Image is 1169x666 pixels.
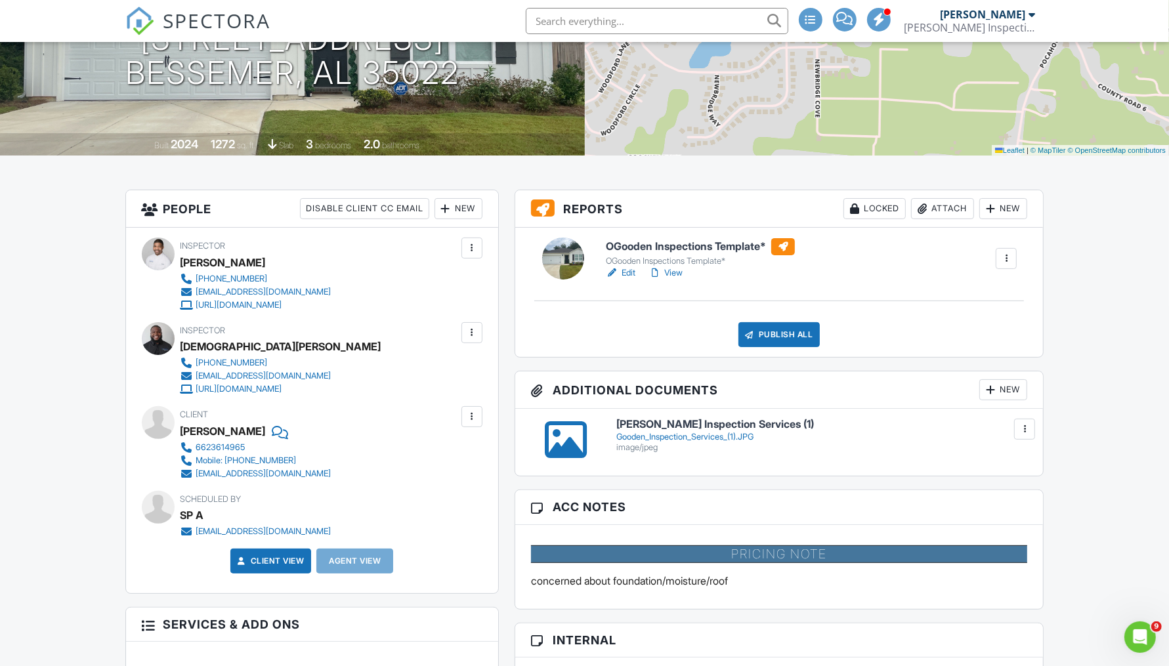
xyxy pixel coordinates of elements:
div: Gooden Inspection Services [904,21,1036,34]
div: [URL][DOMAIN_NAME] [196,300,282,310]
div: [DEMOGRAPHIC_DATA][PERSON_NAME] [181,337,381,356]
a: [EMAIL_ADDRESS][DOMAIN_NAME] [181,369,371,383]
iframe: Intercom live chat [1124,621,1156,653]
a: Edit [606,266,635,280]
div: Gooden_Inspection_Services_(1).JPG [616,432,1028,442]
div: [PERSON_NAME] [941,8,1026,21]
div: 2024 [171,137,198,151]
div: Attach [911,198,974,219]
input: Search everything... [526,8,788,34]
a: [PERSON_NAME] Inspection Services (1) Gooden_Inspection_Services_(1).JPG image/jpeg [616,419,1028,452]
div: 3 [306,137,313,151]
div: New [435,198,482,219]
span: Client [181,409,209,419]
div: New [979,379,1027,400]
div: SP A [181,505,204,525]
span: bathrooms [382,140,419,150]
span: | [1027,146,1029,154]
a: View [648,266,683,280]
span: 9 [1151,621,1162,632]
h1: [STREET_ADDRESS] Bessemer, AL 35022 [125,22,459,91]
a: [PHONE_NUMBER] [181,356,371,369]
span: sq. ft. [237,140,255,150]
div: Locked [843,198,906,219]
h3: Additional Documents [515,371,1044,409]
h3: Internal [515,623,1044,657]
h3: Reports [515,190,1044,228]
div: [PHONE_NUMBER] [196,274,268,284]
p: concerned about foundation/moisture/roof [531,573,1028,588]
div: [PERSON_NAME] [181,421,266,441]
a: Mobile: [PHONE_NUMBER] [181,454,331,467]
span: bedrooms [315,140,351,150]
span: Inspector [181,241,226,251]
div: [URL][DOMAIN_NAME] [196,384,282,394]
h3: People [126,190,498,228]
a: 6623614965 [181,441,331,454]
a: [EMAIL_ADDRESS][DOMAIN_NAME] [181,525,331,538]
div: OGooden Inspections Template* [606,256,795,266]
a: [EMAIL_ADDRESS][DOMAIN_NAME] [181,467,331,480]
span: Scheduled By [181,494,242,504]
div: 1272 [211,137,235,151]
a: Client View [235,554,305,568]
a: [URL][DOMAIN_NAME] [181,383,371,396]
div: 2.0 [364,137,380,151]
div: image/jpeg [616,442,1028,453]
img: The Best Home Inspection Software - Spectora [125,7,154,35]
div: Disable Client CC Email [300,198,429,219]
div: [EMAIL_ADDRESS][DOMAIN_NAME] [196,526,331,537]
div: [EMAIL_ADDRESS][DOMAIN_NAME] [196,371,331,381]
h3: ACC Notes [515,490,1044,524]
h6: [PERSON_NAME] Inspection Services (1) [616,419,1028,430]
a: Leaflet [995,146,1025,154]
a: OGooden Inspections Template* OGooden Inspections Template* [606,238,795,267]
span: SPECTORA [163,7,271,34]
a: [EMAIL_ADDRESS][DOMAIN_NAME] [181,285,331,299]
h4: Pricing Note [531,545,1028,564]
a: [URL][DOMAIN_NAME] [181,299,331,312]
a: © MapTiler [1031,146,1066,154]
a: © OpenStreetMap contributors [1068,146,1166,154]
h6: OGooden Inspections Template* [606,238,795,255]
div: Mobile: [PHONE_NUMBER] [196,455,297,466]
div: [PERSON_NAME] [181,253,266,272]
div: [EMAIL_ADDRESS][DOMAIN_NAME] [196,468,331,479]
span: Built [154,140,169,150]
div: Publish All [738,322,820,347]
span: Inspector [181,325,226,335]
div: [PHONE_NUMBER] [196,358,268,368]
div: New [979,198,1027,219]
span: Slab [279,140,293,150]
a: SPECTORA [125,18,271,45]
h3: Services & Add ons [126,608,498,642]
a: [PHONE_NUMBER] [181,272,331,285]
div: 6623614965 [196,442,245,453]
div: [EMAIL_ADDRESS][DOMAIN_NAME] [196,287,331,297]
